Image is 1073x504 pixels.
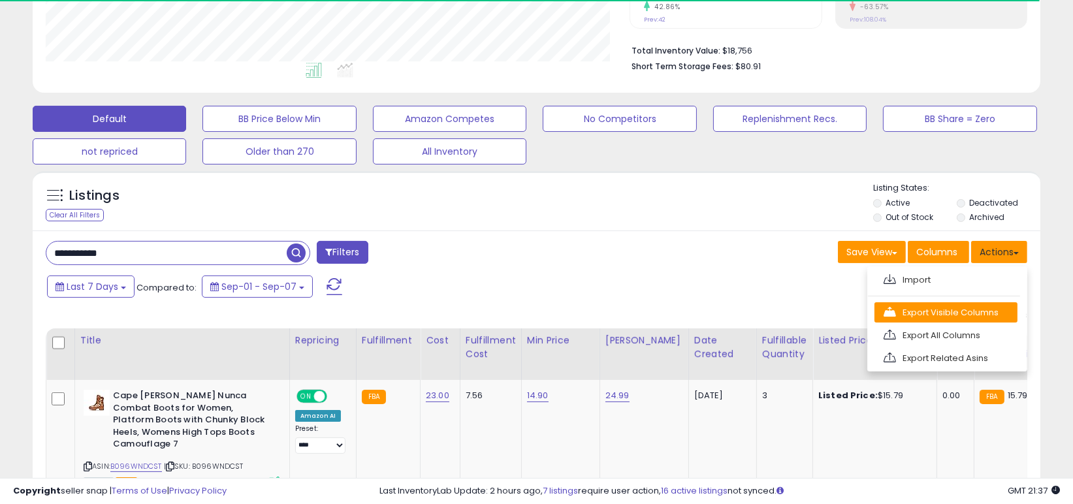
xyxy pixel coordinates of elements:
[1008,389,1028,402] span: 15.79
[527,389,549,402] a: 14.90
[136,281,197,294] span: Compared to:
[113,390,272,454] b: Cape [PERSON_NAME] Nunca Combat Boots for Women, Platform Boots with Chunky Block Heels, Womens H...
[47,276,135,298] button: Last 7 Days
[67,280,118,293] span: Last 7 Days
[605,389,630,402] a: 24.99
[632,42,1017,57] li: $18,756
[762,334,807,361] div: Fulfillable Quantity
[110,461,162,472] a: B096WNDCST
[883,106,1036,132] button: BB Share = Zero
[13,485,227,497] div: seller snap | |
[874,302,1017,323] a: Export Visible Columns
[298,391,314,402] span: ON
[373,138,526,165] button: All Inventory
[543,106,696,132] button: No Competitors
[84,390,110,416] img: 41gWqHYF+mL._SL40_.jpg
[874,348,1017,368] a: Export Related Asins
[908,241,969,263] button: Columns
[527,334,594,347] div: Min Price
[818,389,878,402] b: Listed Price:
[362,334,415,347] div: Fulfillment
[886,212,933,223] label: Out of Stock
[971,241,1027,263] button: Actions
[735,60,761,72] span: $80.91
[466,390,511,402] div: 7.56
[295,410,341,422] div: Amazon AI
[69,187,120,205] h5: Listings
[632,61,733,72] b: Short Term Storage Fees:
[169,484,227,497] a: Privacy Policy
[873,182,1040,195] p: Listing States:
[818,334,931,347] div: Listed Price
[661,484,728,497] a: 16 active listings
[650,2,680,12] small: 42.86%
[1008,484,1060,497] span: 2025-09-15 21:37 GMT
[426,389,449,402] a: 23.00
[762,390,803,402] div: 3
[295,334,351,347] div: Repricing
[13,484,61,497] strong: Copyright
[916,245,957,259] span: Columns
[942,390,964,402] div: 0.00
[856,2,889,12] small: -63.57%
[379,485,1060,497] div: Last InventoryLab Update: 2 hours ago, require user action, not synced.
[543,484,578,497] a: 7 listings
[874,325,1017,345] a: Export All Columns
[874,270,1017,290] a: Import
[694,334,751,361] div: Date Created
[466,334,516,361] div: Fulfillment Cost
[80,334,284,347] div: Title
[632,45,720,56] b: Total Inventory Value:
[202,106,356,132] button: BB Price Below Min
[969,197,1018,208] label: Deactivated
[33,138,186,165] button: not repriced
[164,461,244,471] span: | SKU: B096WNDCST
[694,390,746,402] div: [DATE]
[644,16,665,24] small: Prev: 42
[373,106,526,132] button: Amazon Competes
[426,334,455,347] div: Cost
[33,106,186,132] button: Default
[46,209,104,221] div: Clear All Filters
[850,16,886,24] small: Prev: 108.04%
[84,477,114,488] span: All listings currently available for purchase on Amazon
[202,138,356,165] button: Older than 270
[605,334,683,347] div: [PERSON_NAME]
[295,424,346,453] div: Preset:
[112,484,167,497] a: Terms of Use
[325,391,346,402] span: OFF
[980,390,1004,404] small: FBA
[818,390,927,402] div: $15.79
[969,212,1004,223] label: Archived
[838,241,906,263] button: Save View
[116,477,138,488] span: FBA
[713,106,867,132] button: Replenishment Recs.
[221,280,296,293] span: Sep-01 - Sep-07
[202,276,313,298] button: Sep-01 - Sep-07
[362,390,386,404] small: FBA
[317,241,368,264] button: Filters
[886,197,910,208] label: Active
